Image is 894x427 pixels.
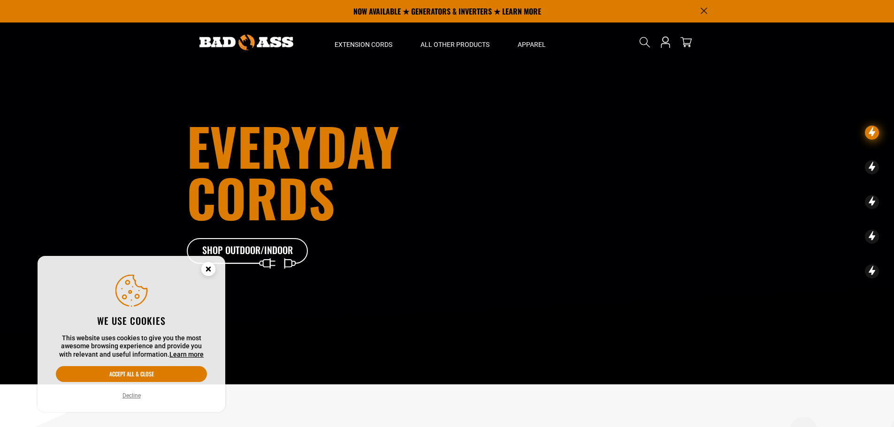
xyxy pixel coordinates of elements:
[335,40,392,49] span: Extension Cords
[637,35,652,50] summary: Search
[199,35,293,50] img: Bad Ass Extension Cords
[518,40,546,49] span: Apparel
[406,22,504,62] summary: All Other Products
[187,120,499,223] h1: Everyday cords
[504,22,560,62] summary: Apparel
[169,351,204,358] a: Learn more
[420,40,489,49] span: All Other Products
[321,22,406,62] summary: Extension Cords
[120,391,144,400] button: Decline
[56,315,207,327] h2: We use cookies
[38,256,225,412] aside: Cookie Consent
[187,238,309,264] a: Shop Outdoor/Indoor
[56,334,207,359] p: This website uses cookies to give you the most awesome browsing experience and provide you with r...
[56,366,207,382] button: Accept all & close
